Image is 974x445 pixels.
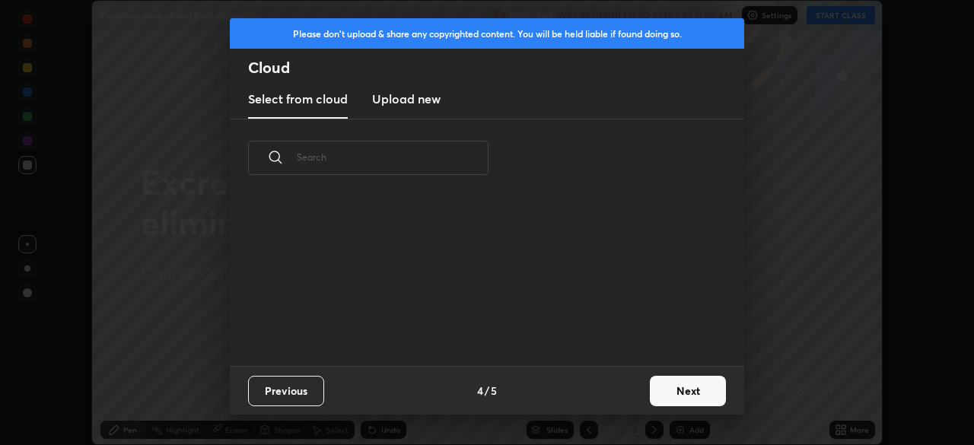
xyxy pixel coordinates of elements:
h3: Upload new [372,90,441,108]
input: Search [297,125,489,189]
div: Please don't upload & share any copyrighted content. You will be held liable if found doing so. [230,18,744,49]
h4: 4 [477,383,483,399]
button: Previous [248,376,324,406]
div: grid [230,192,726,366]
h4: 5 [491,383,497,399]
h3: Select from cloud [248,90,348,108]
h2: Cloud [248,58,744,78]
button: Next [650,376,726,406]
h4: / [485,383,489,399]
